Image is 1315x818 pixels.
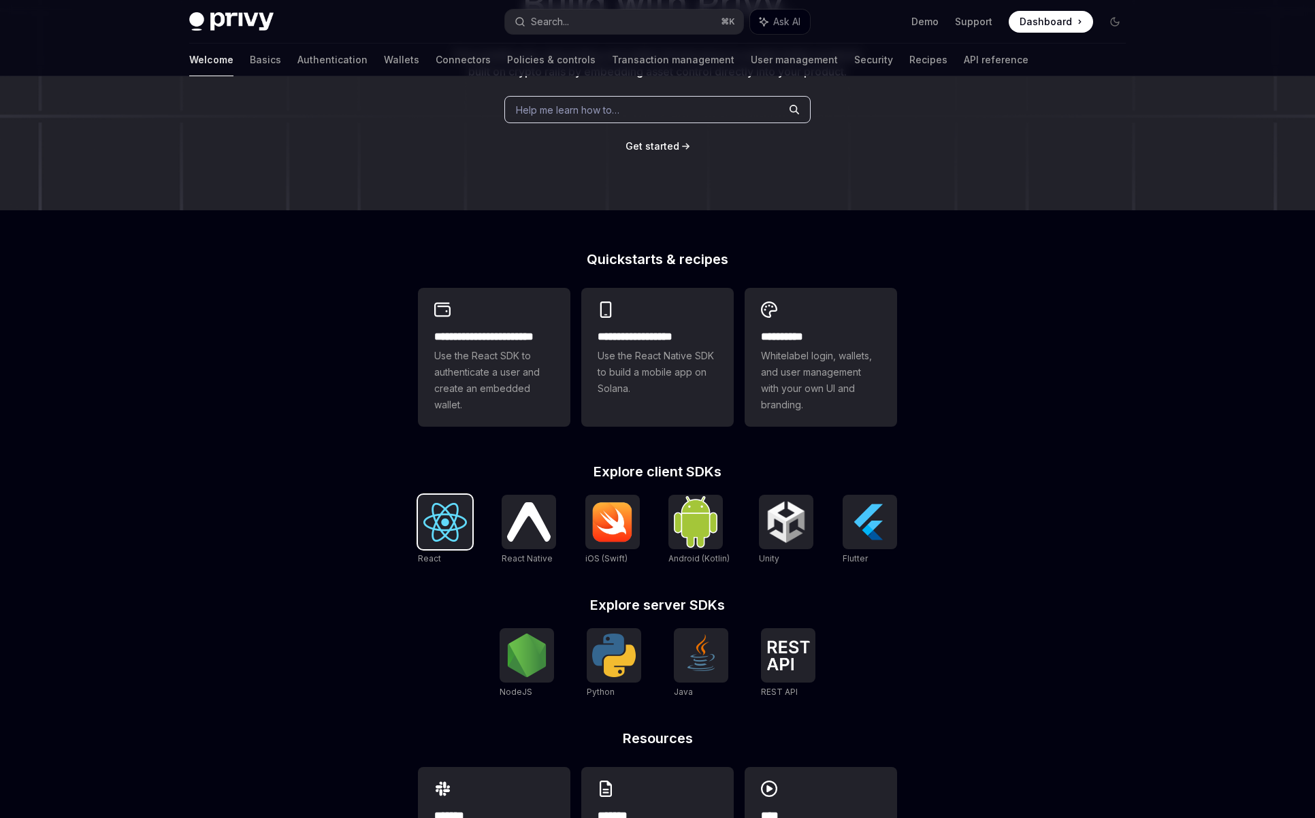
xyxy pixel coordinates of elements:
[759,495,813,566] a: UnityUnity
[436,44,491,76] a: Connectors
[500,687,532,697] span: NodeJS
[745,288,897,427] a: **** *****Whitelabel login, wallets, and user management with your own UI and branding.
[955,15,992,29] a: Support
[502,553,553,563] span: React Native
[764,500,808,544] img: Unity
[668,553,730,563] span: Android (Kotlin)
[384,44,419,76] a: Wallets
[843,553,868,563] span: Flutter
[668,495,730,566] a: Android (Kotlin)Android (Kotlin)
[721,16,735,27] span: ⌘ K
[751,44,838,76] a: User management
[418,495,472,566] a: ReactReact
[964,44,1028,76] a: API reference
[297,44,368,76] a: Authentication
[434,348,554,413] span: Use the React SDK to authenticate a user and create an embedded wallet.
[773,15,800,29] span: Ask AI
[674,687,693,697] span: Java
[250,44,281,76] a: Basics
[750,10,810,34] button: Ask AI
[848,500,892,544] img: Flutter
[626,140,679,153] a: Get started
[507,502,551,541] img: React Native
[587,628,641,699] a: PythonPython
[516,103,619,117] span: Help me learn how to…
[505,10,743,34] button: Search...⌘K
[581,288,734,427] a: **** **** **** ***Use the React Native SDK to build a mobile app on Solana.
[500,628,554,699] a: NodeJSNodeJS
[591,502,634,542] img: iOS (Swift)
[679,634,723,677] img: Java
[531,14,569,30] div: Search...
[1104,11,1126,33] button: Toggle dark mode
[843,495,897,566] a: FlutterFlutter
[418,732,897,745] h2: Resources
[1020,15,1072,29] span: Dashboard
[585,553,628,563] span: iOS (Swift)
[189,12,274,31] img: dark logo
[1009,11,1093,33] a: Dashboard
[759,553,779,563] span: Unity
[587,687,615,697] span: Python
[766,640,810,670] img: REST API
[909,44,947,76] a: Recipes
[189,44,233,76] a: Welcome
[674,496,717,547] img: Android (Kotlin)
[505,634,549,677] img: NodeJS
[854,44,893,76] a: Security
[612,44,734,76] a: Transaction management
[418,598,897,612] h2: Explore server SDKs
[418,465,897,478] h2: Explore client SDKs
[761,687,798,697] span: REST API
[761,348,881,413] span: Whitelabel login, wallets, and user management with your own UI and branding.
[418,553,441,563] span: React
[911,15,939,29] a: Demo
[761,628,815,699] a: REST APIREST API
[585,495,640,566] a: iOS (Swift)iOS (Swift)
[592,634,636,677] img: Python
[626,140,679,152] span: Get started
[423,503,467,542] img: React
[502,495,556,566] a: React NativeReact Native
[418,252,897,266] h2: Quickstarts & recipes
[507,44,596,76] a: Policies & controls
[598,348,717,397] span: Use the React Native SDK to build a mobile app on Solana.
[674,628,728,699] a: JavaJava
